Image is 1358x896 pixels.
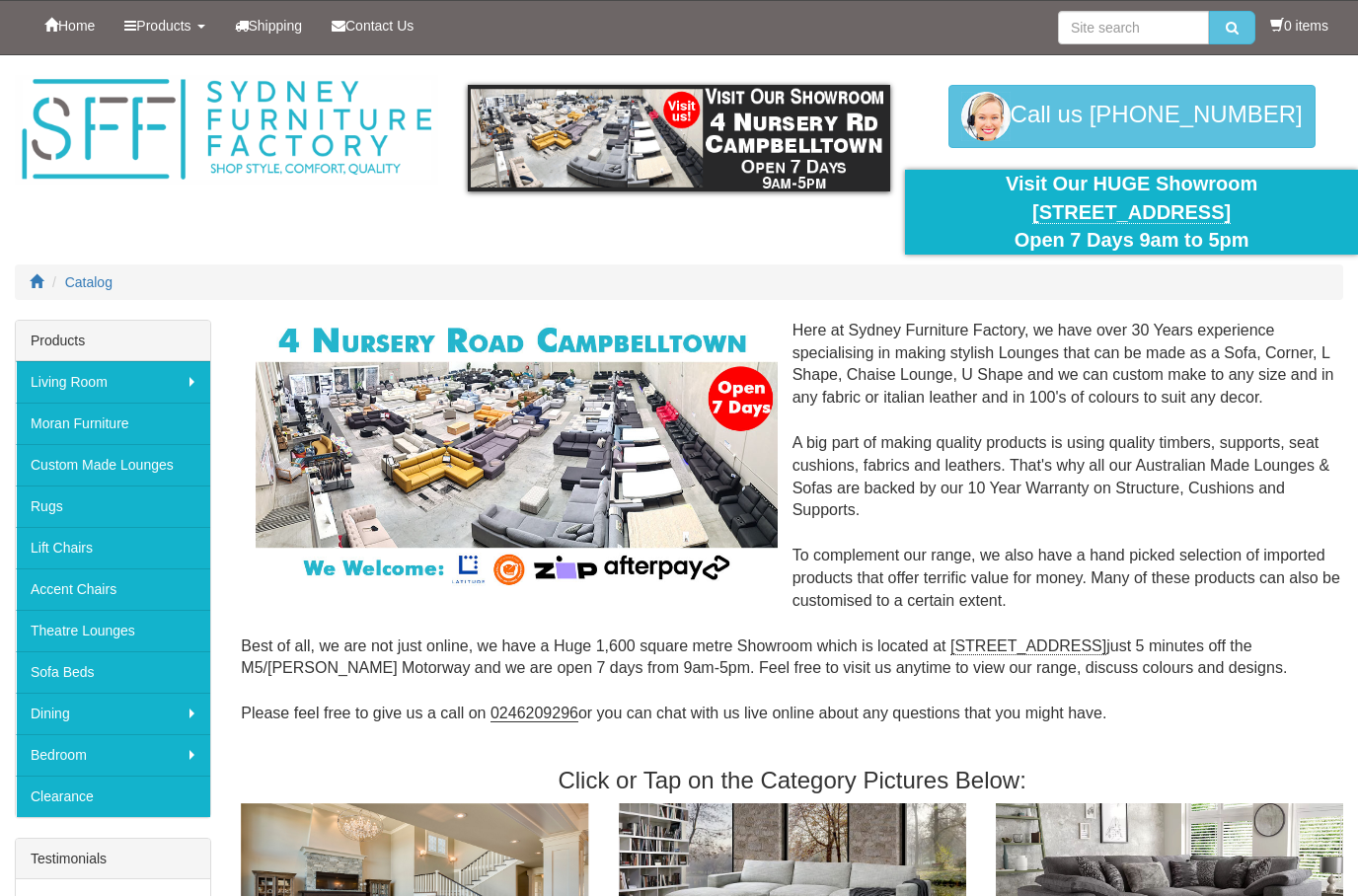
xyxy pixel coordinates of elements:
li: 0 items [1270,16,1328,36]
a: Bedroom [16,734,210,776]
a: Custom Made Lounges [16,444,210,485]
span: Contact Us [345,18,414,34]
div: Products [16,321,210,361]
a: Contact Us [317,1,428,50]
img: showroom.gif [468,85,891,191]
a: Accent Chairs [16,568,210,610]
a: Sofa Beds [16,651,210,693]
a: Theatre Lounges [16,610,210,651]
div: Here at Sydney Furniture Factory, we have over 30 Years experience specialising in making stylish... [241,320,1343,748]
span: Products [136,18,190,34]
span: Shipping [249,18,303,34]
a: Products [110,1,219,50]
a: Shipping [220,1,318,50]
h3: Click or Tap on the Category Pictures Below: [241,768,1343,793]
a: Dining [16,693,210,734]
img: Sydney Furniture Factory [15,75,438,185]
a: Moran Furniture [16,403,210,444]
a: Clearance [16,776,210,817]
div: Testimonials [16,839,210,879]
a: Lift Chairs [16,527,210,568]
a: Catalog [65,274,113,290]
span: Home [58,18,95,34]
img: Corner Modular Lounges [256,320,777,591]
a: Home [30,1,110,50]
a: Rugs [16,485,210,527]
div: Visit Our HUGE Showroom Open 7 Days 9am to 5pm [920,170,1343,255]
a: Living Room [16,361,210,403]
input: Site search [1058,11,1209,44]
